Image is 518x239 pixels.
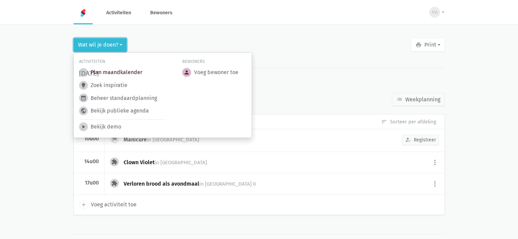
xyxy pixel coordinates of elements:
button: Registreer [402,135,439,145]
div: Bewoners [182,58,246,65]
i: [DATE] [79,69,99,75]
a: person Voeg bewoner toe [182,68,238,77]
a: play_arrow Bekijk demo [79,122,121,131]
span: in [GEOGRAPHIC_DATA] [147,137,199,143]
i: person [184,69,190,75]
i: extension [111,180,117,186]
div: 10u00 [79,135,99,142]
div: Clown Violet [124,159,213,166]
span: in [GEOGRAPHIC_DATA] [155,159,207,166]
a: Bewoners [145,1,178,24]
a: Sorteer per afdeling [381,118,436,125]
a: calendar_month Beheer standaardplanning [79,93,157,102]
i: list [396,96,403,102]
a: Activiteiten [101,1,137,24]
i: extension [111,159,117,165]
a: public Bekijk publieke agenda [79,106,149,115]
a: lightbulb Zoek inspiratie [79,81,127,90]
div: 14u00 [79,158,99,165]
button: Print [411,38,444,52]
i: play_arrow [80,124,87,130]
i: add [81,202,87,208]
i: how_to_reg [405,137,411,143]
a: [DATE] Plan maandkalender [79,68,142,77]
i: flag [111,136,117,142]
i: print [415,42,421,48]
a: Weekplanning [392,93,445,106]
img: Home [79,9,87,17]
div: Manicure [124,136,205,143]
button: Wat wil je doen? [74,38,127,52]
span: MA [432,9,438,16]
i: calendar_month [80,95,87,101]
div: Wat wil je doen? [73,52,252,138]
div: 17u00 [79,180,99,186]
a: add Voeg activiteit toe [79,200,137,209]
div: Verloren brood als avondmaal [124,180,261,188]
div: Activiteiten [79,58,165,65]
i: public [80,108,87,114]
i: lightbulb [80,82,87,88]
button: MA [425,4,444,20]
span: in [GEOGRAPHIC_DATA] 0 [199,181,256,187]
span: Voeg activiteit toe [91,200,137,209]
i: sort [381,119,387,125]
